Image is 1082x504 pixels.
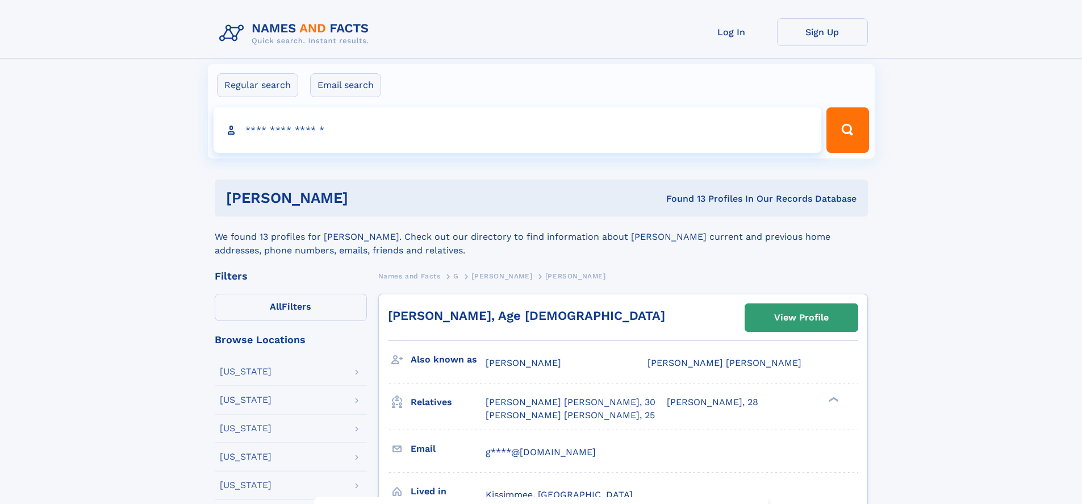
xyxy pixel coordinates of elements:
label: Email search [310,73,381,97]
div: Filters [215,271,367,281]
img: Logo Names and Facts [215,18,378,49]
h3: Email [411,439,486,459]
a: G [453,269,459,283]
a: Sign Up [777,18,868,46]
span: [PERSON_NAME] [471,272,532,280]
a: [PERSON_NAME] [PERSON_NAME], 25 [486,409,655,422]
span: All [270,301,282,312]
a: [PERSON_NAME], 28 [667,396,758,409]
span: [PERSON_NAME] [545,272,606,280]
a: [PERSON_NAME] [471,269,532,283]
label: Regular search [217,73,298,97]
button: Search Button [826,107,868,153]
h3: Relatives [411,393,486,412]
div: View Profile [774,305,829,331]
a: Log In [686,18,777,46]
h3: Lived in [411,482,486,501]
div: Browse Locations [215,335,367,345]
span: G [453,272,459,280]
div: ❯ [826,396,839,403]
div: We found 13 profiles for [PERSON_NAME]. Check out our directory to find information about [PERSON... [215,216,868,257]
div: [US_STATE] [220,367,271,376]
div: [US_STATE] [220,424,271,433]
a: [PERSON_NAME] [PERSON_NAME], 30 [486,396,655,409]
h1: [PERSON_NAME] [226,191,507,205]
h3: Also known as [411,350,486,369]
span: Kissimmee, [GEOGRAPHIC_DATA] [486,489,633,500]
span: [PERSON_NAME] [PERSON_NAME] [647,357,801,368]
div: [US_STATE] [220,395,271,405]
span: [PERSON_NAME] [486,357,561,368]
input: search input [214,107,822,153]
a: Names and Facts [378,269,441,283]
a: View Profile [745,304,858,331]
a: [PERSON_NAME], Age [DEMOGRAPHIC_DATA] [388,309,665,323]
label: Filters [215,294,367,321]
div: Found 13 Profiles In Our Records Database [507,193,857,205]
div: [US_STATE] [220,481,271,490]
div: [US_STATE] [220,452,271,461]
